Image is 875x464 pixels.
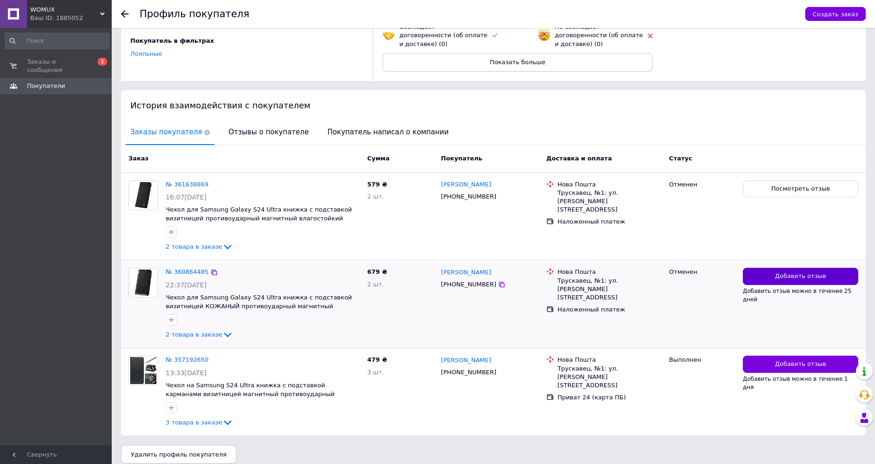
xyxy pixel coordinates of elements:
span: Покупатели [27,82,65,90]
span: WOMUX [30,6,100,14]
a: Фото товару [128,180,158,210]
div: [PHONE_NUMBER] [439,278,498,291]
input: Поиск [5,33,110,49]
span: 1 [98,58,107,66]
div: Приват 24 (карта ПБ) [558,393,662,402]
span: 22:37[DATE] [166,281,207,289]
a: Фото товару [128,356,158,385]
span: 3 шт. [367,369,384,376]
div: Трускавец, №1: ул. [PERSON_NAME][STREET_ADDRESS] [558,189,662,214]
span: Доставка и оплата [546,155,612,162]
a: [PERSON_NAME] [441,356,491,365]
span: Добавить отзыв [775,360,826,369]
span: Добавить отзыв [775,272,826,281]
span: Отзывы о покупателе [224,120,313,144]
span: Посмотреть отзыв [771,185,830,193]
a: Лояльные [130,50,162,57]
span: Сумма [367,155,390,162]
span: 479 ₴ [367,356,387,363]
span: 2 шт. [367,281,384,288]
div: [PHONE_NUMBER] [439,366,498,378]
div: Трускавец, №1: ул. [PERSON_NAME][STREET_ADDRESS] [558,277,662,302]
img: Фото товару [131,268,156,297]
div: Ваш ID: 1885052 [30,14,112,22]
div: Покупатель в фильтрах [130,37,361,45]
a: № 360864485 [166,268,209,275]
div: Нова Пошта [558,180,662,189]
button: Посмотреть отзыв [743,180,858,198]
a: № 357192650 [166,356,209,363]
img: emoji [383,29,395,41]
a: Фото товару [128,268,158,298]
a: 3 товара в заказе [166,419,233,426]
div: Наложенный платеж [558,218,662,226]
div: Вернуться назад [121,10,128,18]
span: Заказы и сообщения [27,58,86,74]
a: № 361638869 [166,181,209,188]
span: Заказы покупателя [126,120,215,144]
a: Чехол для Samsung Galaxy S24 Ultra книжка с подставкой визитницей КОЖАНЫЙ противоударный магнитны... [166,294,352,318]
span: 3 товара в заказе [166,419,222,426]
span: История взаимодействия с покупателем [130,100,310,110]
div: Выполнен [669,356,735,364]
button: Создать заказ [805,7,866,21]
span: 579 ₴ [367,181,387,188]
div: [PHONE_NUMBER] [439,191,498,203]
img: Фото товару [129,356,158,385]
span: 2 товара в заказе [166,331,222,338]
div: Трускавец, №1: ул. [PERSON_NAME][STREET_ADDRESS] [558,365,662,390]
button: Добавить отзыв [743,268,858,285]
a: 2 товара в заказе [166,331,233,338]
span: Покупатель [441,155,482,162]
div: Наложенный платеж [558,305,662,314]
img: rating-tag-type [492,33,498,38]
span: Добавить отзыв можно в течение 1 дня [743,376,848,391]
span: 2 шт. [367,193,384,200]
span: Статус [669,155,693,162]
div: Нова Пошта [558,356,662,364]
a: Чехол для Samsung Galaxy S24 Ultra книжка с подставкой визитницей противоударный магнитный влагос... [166,206,352,222]
a: 2 товара в заказе [166,243,233,250]
a: [PERSON_NAME] [441,268,491,277]
div: Отменен [669,180,735,189]
div: Нова Пошта [558,268,662,276]
img: Фото товару [131,181,156,210]
span: 2 товара в заказе [166,243,222,250]
span: Покупатель написал о компании [323,120,453,144]
span: 679 ₴ [367,268,387,275]
button: Добавить отзыв [743,356,858,373]
span: Показать больше [490,59,545,66]
span: Не соблюдает договоренности (об оплате и доставке) (0) [555,23,643,47]
span: 13:33[DATE] [166,369,207,377]
div: Отменен [669,268,735,276]
button: Показать больше [383,53,653,72]
span: Создать заказ [813,11,858,18]
span: Удалить профиль покупателя [131,451,227,458]
span: Соблюдает договоренности (об оплате и доставке) (0) [399,23,487,47]
img: emoji [538,29,550,41]
span: Добавить отзыв можно в течение 25 дней [743,288,851,303]
span: 16:07[DATE] [166,193,207,201]
img: rating-tag-type [648,33,653,38]
a: Чехол на Samsung S24 Ultra книжка с подставкой карманами визитницей магнитный противоударный кожа... [166,382,335,406]
h1: Профиль покупателя [140,8,249,20]
a: [PERSON_NAME] [441,180,491,189]
button: Удалить профиль покупателя [121,445,236,464]
span: Заказ [128,155,148,162]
